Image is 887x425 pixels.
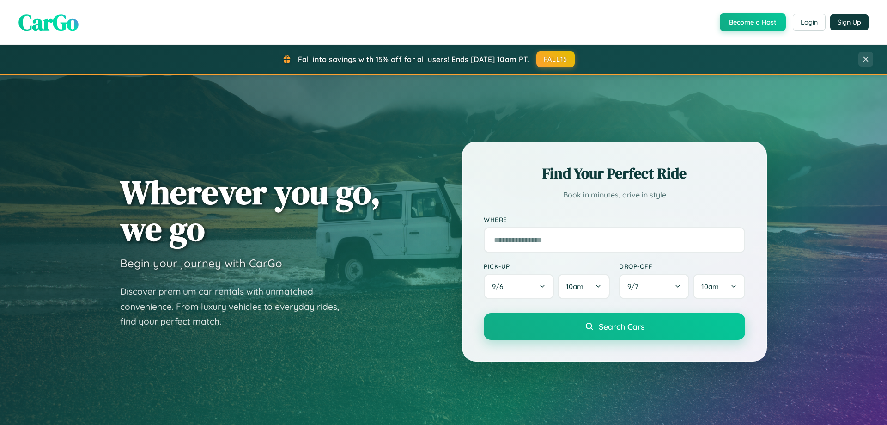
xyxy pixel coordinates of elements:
[619,262,745,270] label: Drop-off
[693,274,745,299] button: 10am
[701,282,719,291] span: 10am
[484,313,745,340] button: Search Cars
[484,274,554,299] button: 9/6
[619,274,689,299] button: 9/7
[120,284,351,329] p: Discover premium car rentals with unmatched convenience. From luxury vehicles to everyday rides, ...
[536,51,575,67] button: FALL15
[627,282,643,291] span: 9 / 7
[566,282,583,291] span: 10am
[492,282,508,291] span: 9 / 6
[558,274,610,299] button: 10am
[120,174,381,247] h1: Wherever you go, we go
[298,55,529,64] span: Fall into savings with 15% off for all users! Ends [DATE] 10am PT.
[484,262,610,270] label: Pick-up
[484,216,745,223] label: Where
[793,14,826,31] button: Login
[830,14,869,30] button: Sign Up
[484,188,745,202] p: Book in minutes, drive in style
[599,321,644,332] span: Search Cars
[18,7,79,37] span: CarGo
[120,256,282,270] h3: Begin your journey with CarGo
[484,163,745,184] h2: Find Your Perfect Ride
[720,13,786,31] button: Become a Host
